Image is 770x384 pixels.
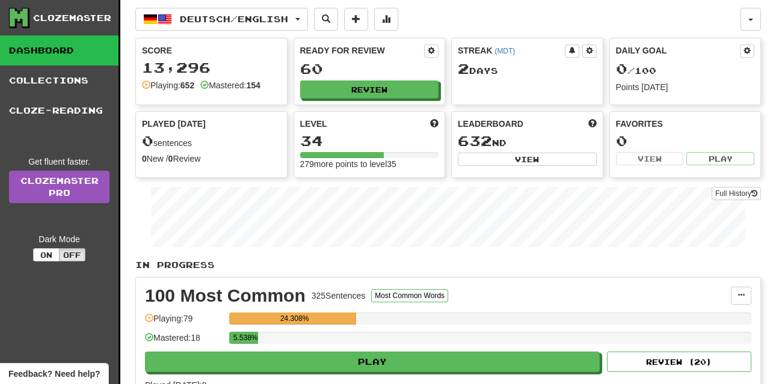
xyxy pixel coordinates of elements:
div: Day s [458,61,597,77]
span: 0 [616,60,627,77]
div: Clozemaster [33,12,111,24]
button: Search sentences [314,8,338,31]
div: 279 more points to level 35 [300,158,439,170]
strong: 652 [180,81,194,90]
button: Off [59,248,85,261]
span: 2 [458,60,469,77]
div: 24.308% [233,312,356,325]
span: Score more points to level up [430,118,439,130]
a: ClozemasterPro [9,171,109,203]
p: In Progress [135,259,761,271]
strong: 0 [142,154,147,163]
div: Favorites [616,118,755,130]
div: 34 [300,133,439,148]
a: (MDT) [494,47,515,55]
span: / 100 [616,66,656,76]
div: Get fluent faster. [9,156,109,168]
span: Level [300,118,327,130]
span: Played [DATE] [142,118,206,130]
div: Points [DATE] [616,81,755,93]
div: Streak [458,44,565,56]
div: 5.538% [233,332,258,344]
button: Add sentence to collection [344,8,368,31]
span: 632 [458,132,492,149]
span: Open feedback widget [8,368,100,380]
div: Mastered: [200,79,260,91]
button: Most Common Words [371,289,448,302]
div: Playing: [142,79,194,91]
div: 325 Sentences [312,290,366,302]
div: 100 Most Common [145,287,306,305]
button: Review (20) [607,352,751,372]
div: New / Review [142,153,281,165]
span: Leaderboard [458,118,523,130]
div: 13,296 [142,60,281,75]
div: nd [458,133,597,149]
span: This week in points, UTC [588,118,597,130]
button: Full History [712,187,761,200]
div: Dark Mode [9,233,109,245]
button: View [616,152,684,165]
strong: 0 [168,154,173,163]
span: 0 [142,132,153,149]
div: 0 [616,133,755,148]
div: Score [142,44,281,56]
button: Deutsch/English [135,8,308,31]
div: Mastered: 18 [145,332,223,352]
button: View [458,153,597,166]
button: Review [300,81,439,99]
button: More stats [374,8,398,31]
div: Playing: 79 [145,312,223,332]
button: Play [145,352,600,372]
span: Deutsch / English [180,14,288,24]
div: Daily Goal [616,44,741,58]
button: Play [686,152,754,165]
strong: 154 [246,81,260,90]
div: sentences [142,133,281,149]
div: 60 [300,61,439,76]
div: Ready for Review [300,44,425,56]
button: On [33,248,60,261]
